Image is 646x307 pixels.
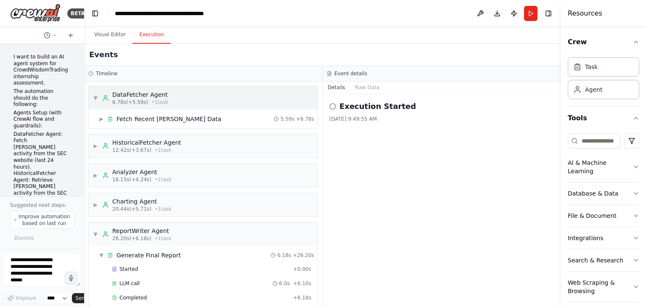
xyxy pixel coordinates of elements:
[568,183,639,204] button: Database & Data
[13,110,71,130] p: Agents Setup (with CrewAI flow and guardrails):
[72,293,98,303] button: Send
[65,272,77,284] button: Click to speak your automation idea
[112,168,172,176] div: Analyzer Agent
[568,54,639,106] div: Crew
[89,8,101,19] button: Hide left sidebar
[115,9,209,18] nav: breadcrumb
[281,116,294,122] span: 5.59s
[112,206,151,212] span: 20.44s (+5.71s)
[112,90,168,99] div: DataFetcher Agent
[151,99,168,106] span: • 1 task
[112,147,151,153] span: 12.42s (+3.67s)
[112,138,181,147] div: HistoricalFetcher Agent
[116,251,181,259] div: Generate Final Report
[18,213,70,227] span: Improve automation based on last run
[329,116,554,122] div: [DATE] 9:49:55 AM
[293,266,311,273] span: + 0.00s
[119,266,138,273] span: Started
[568,227,639,249] button: Integrations
[10,202,74,209] p: Suggested next steps:
[16,295,36,302] span: Improve
[132,26,171,44] button: Execution
[323,82,350,93] button: Details
[293,294,311,301] span: + 6.18s
[64,30,77,40] button: Start a new chat
[568,30,639,54] button: Crew
[13,170,71,210] li: HistoricalFetcher Agent: Retrieve [PERSON_NAME] activity from the SEC website for the prior week.
[14,235,34,241] span: Dismiss
[119,280,140,287] span: LLM call
[296,116,314,122] span: + 6.78s
[13,88,71,108] p: The automation should do the following:
[568,272,639,302] button: Web Scraping & Browsing
[93,231,98,238] span: ▼
[350,82,385,93] button: Raw Data
[93,143,98,149] span: ▶
[119,294,147,301] span: Completed
[13,131,71,171] li: DataFetcher Agent: Fetch [PERSON_NAME] activity from the SEC website (last 24 hours).
[93,172,98,179] span: ▶
[87,26,132,44] button: Visual Editor
[3,293,40,304] button: Improve
[10,211,74,229] button: Improve automation based on last run
[585,85,602,94] div: Agent
[112,227,172,235] div: ReportWriter Agent
[293,252,314,259] span: + 26.20s
[568,249,639,271] button: Search & Research
[67,8,88,19] div: BETA
[75,295,88,302] span: Send
[585,63,598,71] div: Task
[339,101,416,112] h2: Execution Started
[293,280,311,287] span: + 6.10s
[13,54,71,87] p: I want to build an AI agent system for CrowdWisdomTrading internship assessment.
[112,197,172,206] div: Charting Agent
[116,115,221,123] div: Fetch Recent [PERSON_NAME] Data
[568,8,602,19] h4: Resources
[568,205,639,227] button: File & Document
[277,252,291,259] span: 6.18s
[155,206,172,212] span: • 1 task
[568,152,639,182] button: AI & Machine Learning
[568,106,639,130] button: Tools
[279,280,290,287] span: 6.0s
[40,30,61,40] button: Switch to previous chat
[93,201,98,208] span: ▶
[155,176,172,183] span: • 1 task
[93,95,98,101] span: ▼
[155,147,172,153] span: • 1 task
[112,176,151,183] span: 16.15s (+4.24s)
[155,235,172,242] span: • 1 task
[10,232,38,244] button: Dismiss
[334,70,367,77] h3: Event details
[112,99,148,106] span: 6.78s (+5.59s)
[89,49,118,61] h2: Events
[10,4,61,23] img: Logo
[96,70,117,77] h3: Timeline
[99,252,104,259] span: ▼
[99,116,104,122] span: ▶
[543,8,554,19] button: Hide right sidebar
[112,235,151,242] span: 26.20s (+6.18s)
